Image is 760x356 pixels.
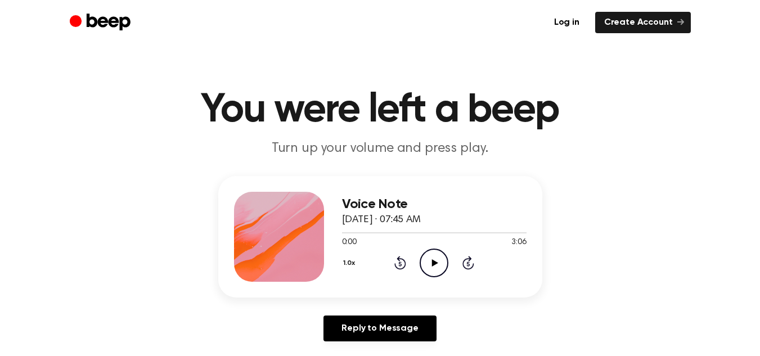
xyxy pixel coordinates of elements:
h1: You were left a beep [92,90,668,130]
span: 0:00 [342,237,357,249]
h3: Voice Note [342,197,527,212]
span: 3:06 [511,237,526,249]
span: [DATE] · 07:45 AM [342,215,421,225]
button: 1.0x [342,254,359,273]
a: Beep [70,12,133,34]
p: Turn up your volume and press play. [164,139,596,158]
a: Log in [545,12,588,33]
a: Reply to Message [323,316,436,341]
a: Create Account [595,12,691,33]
